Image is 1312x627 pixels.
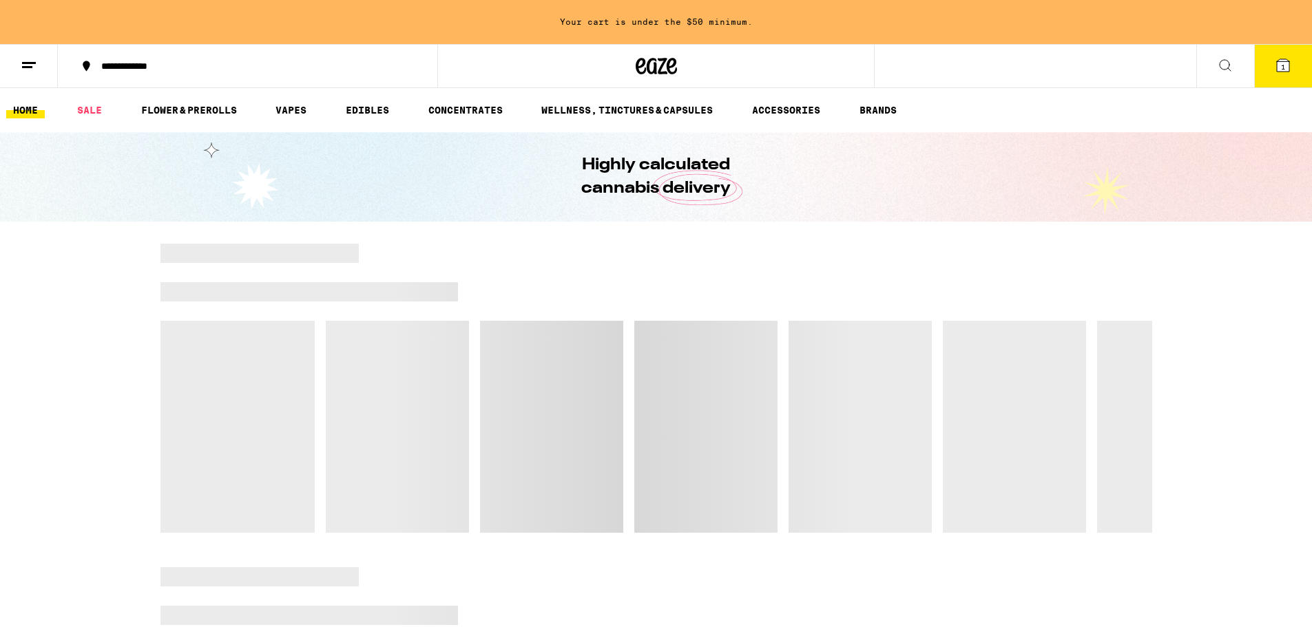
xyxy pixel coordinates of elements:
button: 1 [1254,45,1312,87]
a: SALE [70,102,109,118]
a: FLOWER & PREROLLS [134,102,244,118]
h1: Highly calculated cannabis delivery [543,153,770,200]
a: EDIBLES [339,102,396,118]
span: 1 [1281,63,1285,71]
a: ACCESSORIES [745,102,827,118]
a: BRANDS [853,102,904,118]
a: VAPES [269,102,313,118]
a: HOME [6,102,45,118]
a: WELLNESS, TINCTURES & CAPSULES [534,102,720,118]
a: CONCENTRATES [421,102,510,118]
